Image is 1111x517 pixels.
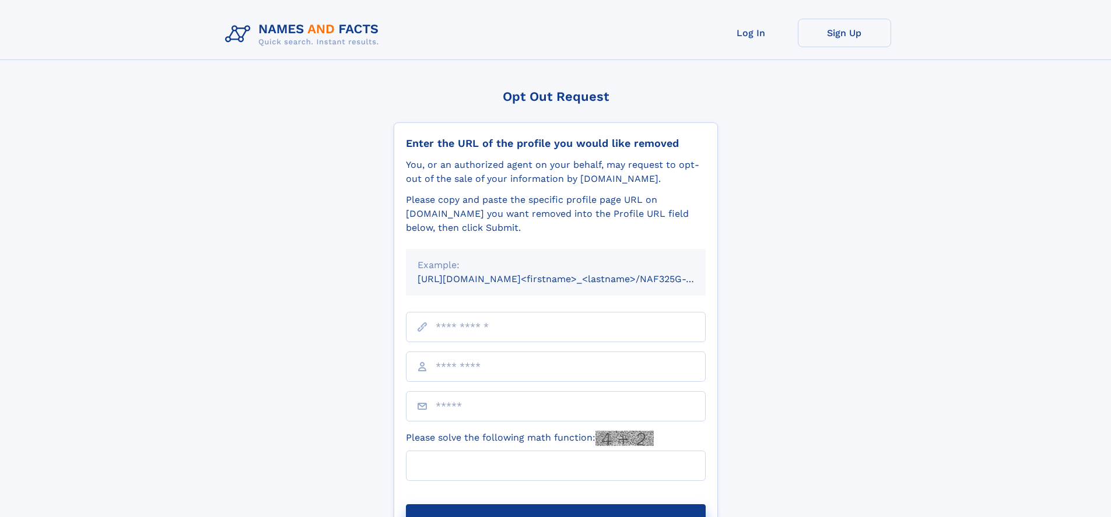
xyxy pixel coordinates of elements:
[406,431,654,446] label: Please solve the following math function:
[394,89,718,104] div: Opt Out Request
[798,19,891,47] a: Sign Up
[406,193,706,235] div: Please copy and paste the specific profile page URL on [DOMAIN_NAME] you want removed into the Pr...
[220,19,388,50] img: Logo Names and Facts
[406,137,706,150] div: Enter the URL of the profile you would like removed
[418,273,728,284] small: [URL][DOMAIN_NAME]<firstname>_<lastname>/NAF325G-xxxxxxxx
[406,158,706,186] div: You, or an authorized agent on your behalf, may request to opt-out of the sale of your informatio...
[418,258,694,272] div: Example:
[705,19,798,47] a: Log In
